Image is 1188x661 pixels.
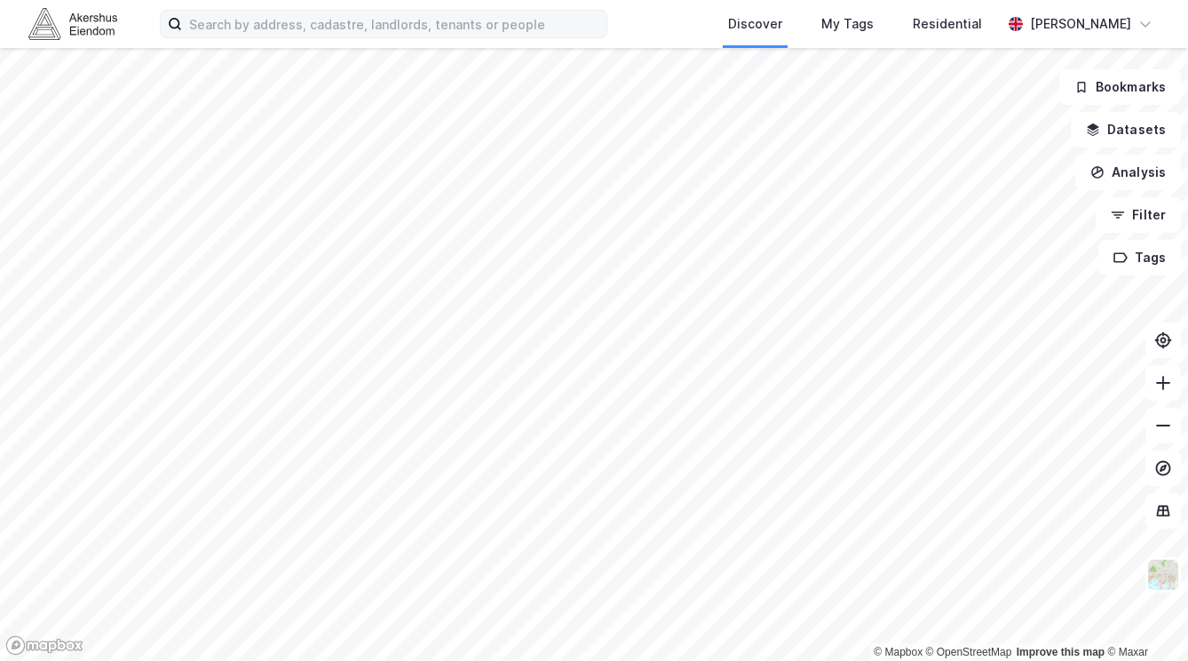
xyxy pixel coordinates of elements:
div: Discover [728,13,782,35]
img: akershus-eiendom-logo.9091f326c980b4bce74ccdd9f866810c.svg [28,8,117,39]
div: My Tags [821,13,874,35]
div: Residential [913,13,982,35]
div: [PERSON_NAME] [1030,13,1131,35]
iframe: Chat Widget [1099,576,1188,661]
input: Search by address, cadastre, landlords, tenants or people [182,11,606,37]
div: Kontrollprogram for chat [1099,576,1188,661]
